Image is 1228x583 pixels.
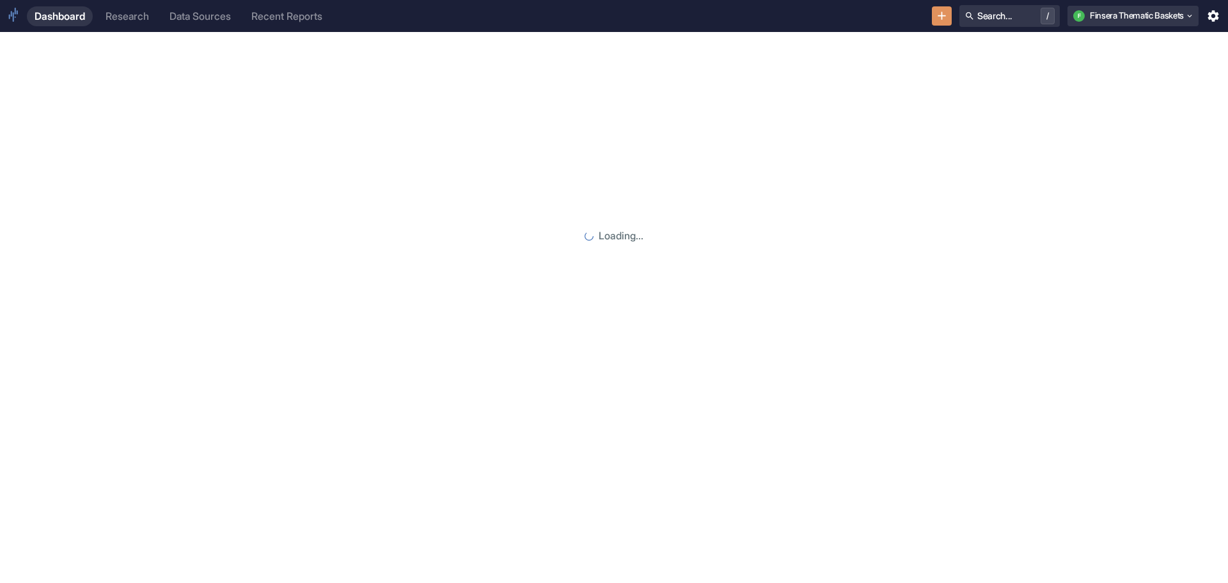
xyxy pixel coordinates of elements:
div: Data Sources [169,10,231,22]
div: Dashboard [35,10,85,22]
div: Research [106,10,149,22]
button: Search.../ [959,5,1060,27]
p: Loading... [599,228,643,244]
a: Recent Reports [244,6,330,26]
a: Data Sources [162,6,239,26]
button: FFinsera Thematic Baskets [1067,6,1199,26]
button: New Resource [932,6,952,26]
a: Dashboard [27,6,93,26]
div: F [1073,10,1085,22]
div: Recent Reports [251,10,322,22]
a: Research [98,6,157,26]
